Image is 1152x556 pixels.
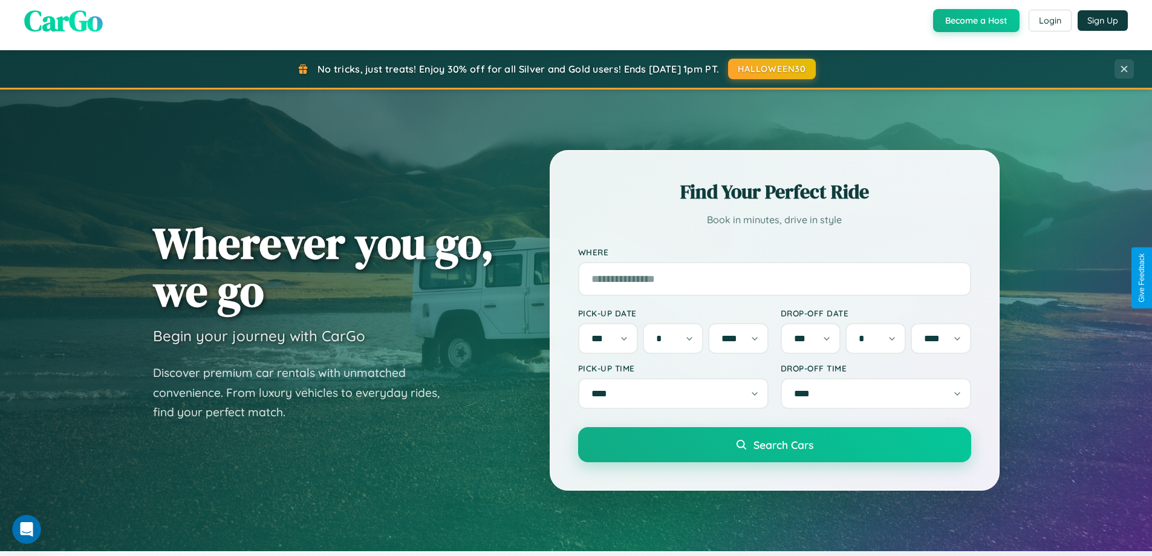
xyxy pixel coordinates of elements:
button: HALLOWEEN30 [728,59,816,79]
h3: Begin your journey with CarGo [153,327,365,345]
button: Search Cars [578,427,971,462]
label: Drop-off Date [781,308,971,318]
iframe: Intercom live chat [12,515,41,544]
span: CarGo [24,1,103,41]
div: Give Feedback [1137,253,1146,303]
p: Discover premium car rentals with unmatched convenience. From luxury vehicles to everyday rides, ... [153,363,455,422]
h1: Wherever you go, we go [153,219,494,315]
label: Pick-up Date [578,308,769,318]
button: Sign Up [1078,10,1128,31]
p: Book in minutes, drive in style [578,211,971,229]
span: Search Cars [753,438,813,451]
label: Pick-up Time [578,363,769,373]
span: No tricks, just treats! Enjoy 30% off for all Silver and Gold users! Ends [DATE] 1pm PT. [317,63,719,75]
h2: Find Your Perfect Ride [578,178,971,205]
label: Drop-off Time [781,363,971,373]
button: Become a Host [933,9,1020,32]
label: Where [578,247,971,257]
button: Login [1029,10,1072,31]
